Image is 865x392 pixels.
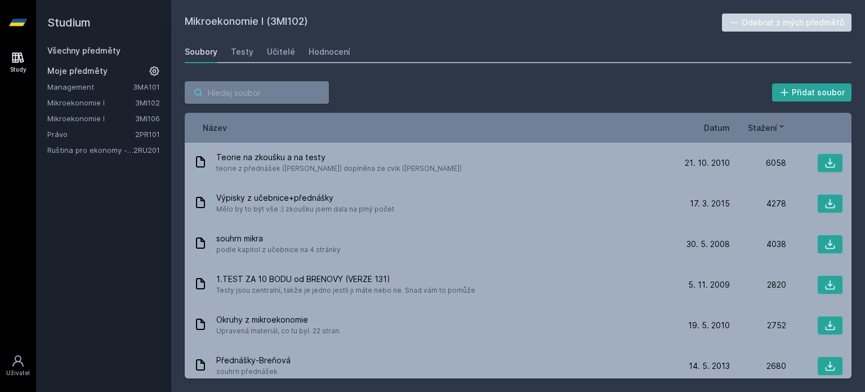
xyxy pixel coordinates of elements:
[47,129,135,140] a: Právo
[231,41,253,63] a: Testy
[2,349,34,383] a: Uživatel
[216,192,394,204] span: Výpisky z učebnice+přednášky
[185,46,217,58] div: Soubory
[185,41,217,63] a: Soubory
[133,82,160,91] a: 3MA101
[216,274,475,285] span: 1.TEST ZA 10 BODU od BRENOVY (VERZE 131)
[730,157,786,169] div: 6058
[704,122,730,134] button: Datum
[2,45,34,80] a: Study
[47,144,133,156] a: Ruština pro ekonomy - pokročilá úroveň 1 (B2)
[216,355,291,366] span: Přednášky-Breňová
[47,97,135,108] a: Mikroekonomie I
[216,204,394,215] span: Mělo by to být vše :) zkoušku jsem dala na plný počet
[135,98,160,107] a: 3MI102
[730,320,786,331] div: 2752
[309,41,350,63] a: Hodnocení
[135,114,160,123] a: 3MI106
[203,122,227,134] button: Název
[216,314,341,325] span: Okruhy z mikroekonomie
[686,239,730,250] span: 30. 5. 2008
[772,83,852,102] button: Přidat soubor
[6,369,30,377] div: Uživatel
[722,14,852,32] button: Odebrat z mých předmětů
[231,46,253,58] div: Testy
[47,113,135,124] a: Mikroekonomie I
[748,122,786,134] button: Stažení
[690,198,730,209] span: 17. 3. 2015
[748,122,777,134] span: Stažení
[267,46,295,58] div: Učitelé
[688,279,730,290] span: 5. 11. 2009
[216,152,462,163] span: Teorie na zkoušku a na testy
[216,233,341,244] span: souhrn mikra
[216,325,341,337] span: Upravená materiál, co tu byl. 22 stran.
[688,320,730,331] span: 19. 5. 2010
[730,239,786,250] div: 4038
[47,81,133,93] a: Management
[689,360,730,372] span: 14. 5. 2013
[730,360,786,372] div: 2680
[216,163,462,174] span: teorie z přednášek ([PERSON_NAME]) doplněna ze cvik ([PERSON_NAME])
[685,157,730,169] span: 21. 10. 2010
[216,285,475,296] span: Testy jsou centralní, takže je jedno jestli ji máte nebo ne. Snad vám to pomůže
[267,41,295,63] a: Učitelé
[309,46,350,58] div: Hodnocení
[10,65,26,74] div: Study
[730,198,786,209] div: 4278
[185,81,329,104] input: Hledej soubor
[730,279,786,290] div: 2820
[216,366,291,377] span: souhrn přednášek
[185,14,722,32] h2: Mikroekonomie I (3MI102)
[47,65,108,77] span: Moje předměty
[47,46,121,55] a: Všechny předměty
[133,146,160,155] a: 2RU201
[135,130,160,139] a: 2PR101
[216,244,341,256] span: podle kapitol z učebnice na 4 stránky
